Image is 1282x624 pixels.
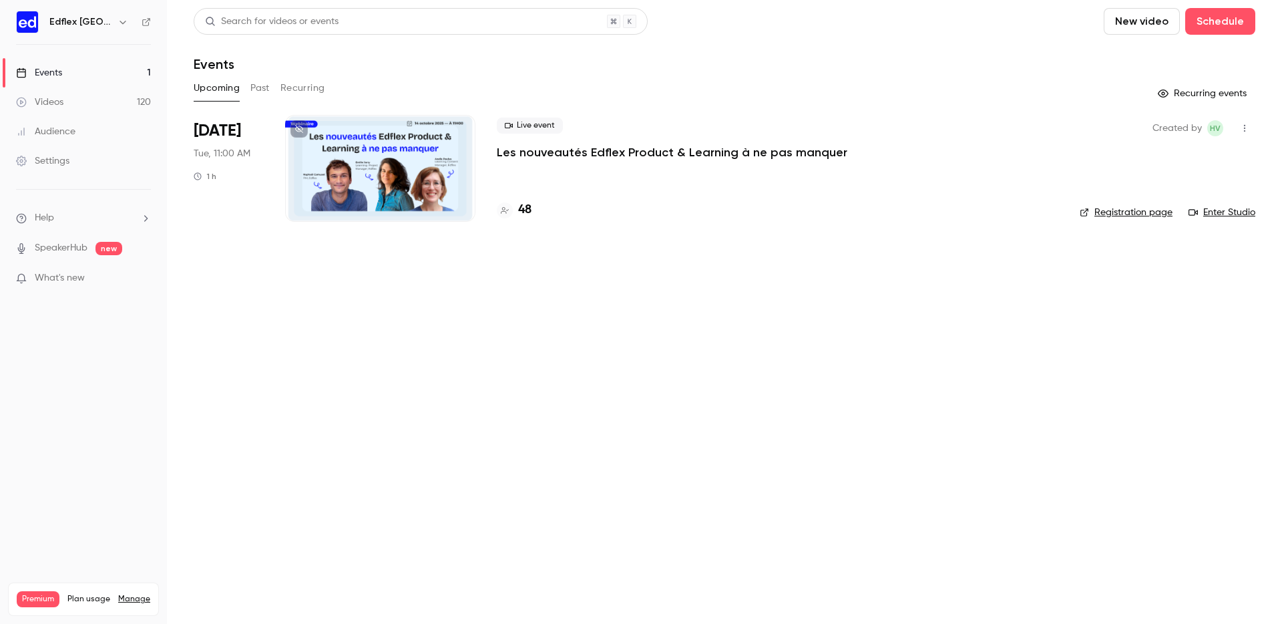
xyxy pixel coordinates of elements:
[35,211,54,225] span: Help
[1189,206,1255,219] a: Enter Studio
[1104,8,1180,35] button: New video
[16,154,69,168] div: Settings
[497,144,847,160] a: Les nouveautés Edflex Product & Learning à ne pas manquer
[1210,120,1221,136] span: HV
[194,56,234,72] h1: Events
[35,271,85,285] span: What's new
[16,66,62,80] div: Events
[35,241,87,255] a: SpeakerHub
[194,120,241,142] span: [DATE]
[16,125,75,138] div: Audience
[1207,120,1223,136] span: Hélène VENTURINI
[17,11,38,33] img: Edflex France
[205,15,339,29] div: Search for videos or events
[1152,120,1202,136] span: Created by
[118,594,150,605] a: Manage
[194,147,250,160] span: Tue, 11:00 AM
[194,171,216,182] div: 1 h
[17,591,59,607] span: Premium
[194,77,240,99] button: Upcoming
[1080,206,1172,219] a: Registration page
[49,15,112,29] h6: Edflex [GEOGRAPHIC_DATA]
[95,242,122,255] span: new
[518,201,531,219] h4: 48
[1152,83,1255,104] button: Recurring events
[280,77,325,99] button: Recurring
[194,115,264,222] div: Oct 14 Tue, 11:00 AM (Europe/Paris)
[1185,8,1255,35] button: Schedule
[497,118,563,134] span: Live event
[250,77,270,99] button: Past
[16,96,63,109] div: Videos
[16,211,151,225] li: help-dropdown-opener
[67,594,110,605] span: Plan usage
[497,201,531,219] a: 48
